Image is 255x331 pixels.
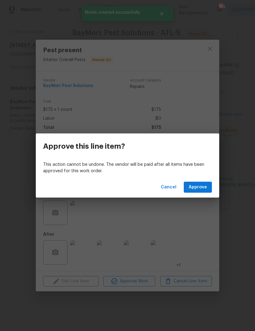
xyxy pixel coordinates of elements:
button: Approve [184,182,212,193]
h3: Approve this line item? [43,142,125,151]
p: This action cannot be undone. The vendor will be paid after all items have been approved for this... [43,162,212,174]
span: Approve [189,184,207,191]
span: Cancel [161,184,176,191]
button: Cancel [158,182,179,193]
